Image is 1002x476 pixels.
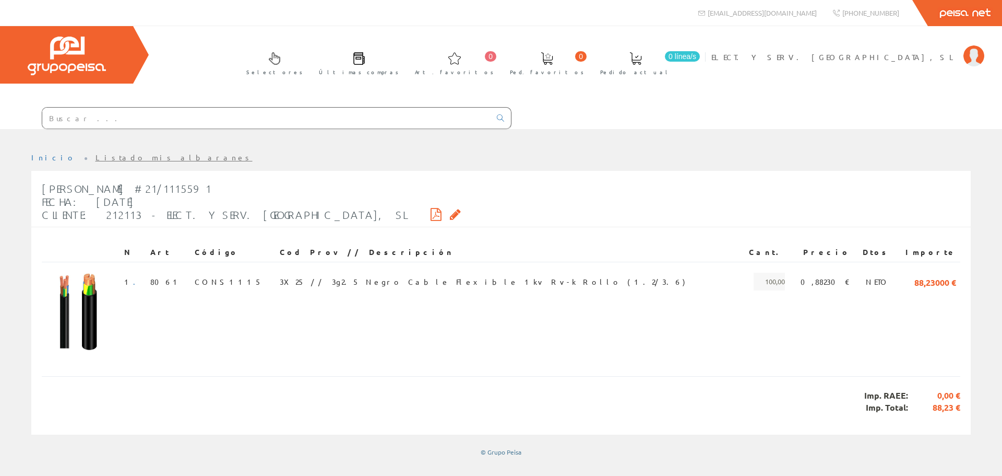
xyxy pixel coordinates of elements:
th: Código [190,243,276,262]
th: Precio [789,243,854,262]
span: 8061 [150,273,182,291]
span: Ped. favoritos [510,67,584,77]
span: CONS1115 [195,273,262,291]
a: Listado mis albaranes [96,153,253,162]
img: Foto artículo (112.5x150) [46,273,105,351]
a: Selectores [236,43,308,82]
span: [PERSON_NAME] #21/1115591 Fecha: [DATE] Cliente: 212113 - ELECT. Y SERV. [GEOGRAPHIC_DATA], SL [42,182,405,221]
span: [PHONE_NUMBER] [842,8,899,17]
th: Cant. [739,243,789,262]
th: Cod Prov // Descripción [276,243,739,262]
a: Últimas compras [308,43,404,82]
th: N [120,243,146,262]
span: 88,23000 € [914,273,956,291]
a: Inicio [31,153,76,162]
span: Pedido actual [600,67,671,77]
th: Importe [894,243,960,262]
span: NETO [866,273,890,291]
span: 100,00 [754,273,785,291]
span: 88,23 € [908,402,960,414]
span: Art. favoritos [415,67,494,77]
a: . [133,277,142,286]
a: 0 línea/s Pedido actual [590,43,702,82]
span: ELECT. Y SERV. [GEOGRAPHIC_DATA], SL [711,52,958,62]
th: Art [146,243,190,262]
span: 0 [485,51,496,62]
span: [EMAIL_ADDRESS][DOMAIN_NAME] [708,8,817,17]
span: 1 [124,273,142,291]
img: Grupo Peisa [28,37,106,75]
div: Imp. RAEE: Imp. Total: [42,376,960,427]
span: 0,00 € [908,390,960,402]
div: © Grupo Peisa [31,448,971,457]
a: ELECT. Y SERV. [GEOGRAPHIC_DATA], SL [711,43,984,53]
span: Selectores [246,67,303,77]
span: 3X25 // 3g2.5 Negro Cable Flexible 1kv Rv-k Rollo (1.2/3.6) [280,273,685,291]
i: Descargar PDF [431,211,442,218]
input: Buscar ... [42,108,491,129]
span: 0,88230 € [801,273,850,291]
span: 0 línea/s [665,51,700,62]
span: Últimas compras [319,67,399,77]
i: Solicitar por email copia firmada [450,211,461,218]
th: Dtos [854,243,894,262]
span: 0 [575,51,587,62]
